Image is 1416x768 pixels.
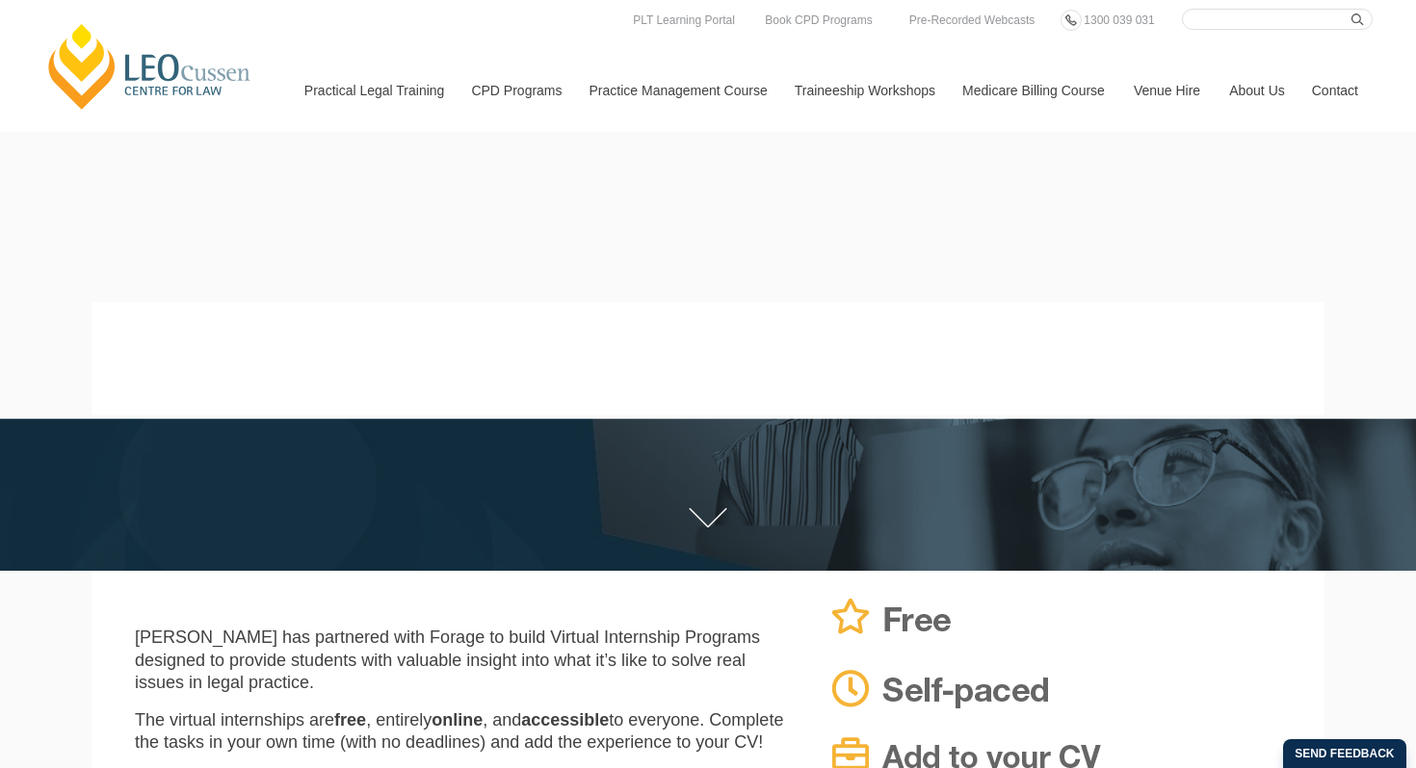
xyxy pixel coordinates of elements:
strong: free [334,710,366,730]
strong: accessible [521,710,609,730]
a: Venue Hire [1119,49,1215,132]
p: The virtual internships are , entirely , and to everyone. Complete the tasks in your own time (wi... [135,709,792,755]
a: Book CPD Programs [760,10,877,31]
a: 1300 039 031 [1079,10,1159,31]
a: CPD Programs [457,49,574,132]
h1: Virtual Internships [166,328,925,371]
a: PLT Learning Portal [628,10,740,31]
span: 1300 039 031 [1084,13,1154,27]
p: Experience what it’s like to be a lawyer. [166,382,925,404]
a: Pre-Recorded Webcasts [905,10,1040,31]
a: Practical Legal Training [290,49,458,132]
p: [PERSON_NAME] has partnered with Forage to build Virtual Internship Programs designed to provide ... [135,627,792,694]
a: [PERSON_NAME] Centre for Law [43,21,256,112]
a: Medicare Billing Course [948,49,1119,132]
a: Practice Management Course [575,49,780,132]
a: Contact [1298,49,1373,132]
iframe: LiveChat chat widget [1287,639,1368,720]
strong: online [432,710,483,730]
a: About Us [1215,49,1298,132]
a: Traineeship Workshops [780,49,948,132]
